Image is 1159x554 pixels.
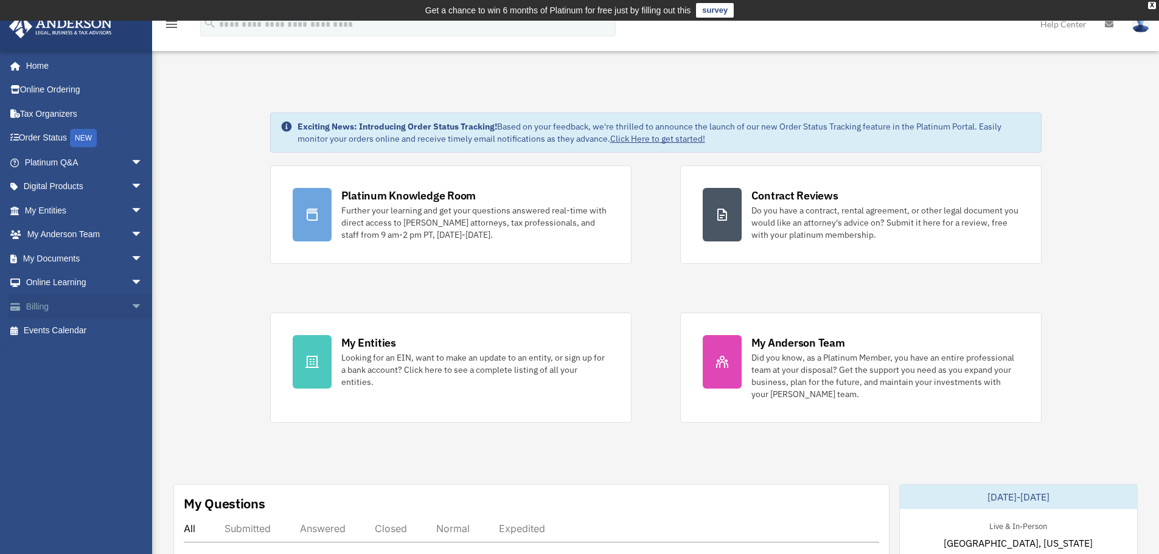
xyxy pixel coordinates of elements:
[341,188,476,203] div: Platinum Knowledge Room
[341,351,609,388] div: Looking for an EIN, want to make an update to an entity, or sign up for a bank account? Click her...
[1148,2,1156,9] div: close
[1132,15,1150,33] img: User Pic
[131,150,155,175] span: arrow_drop_down
[680,165,1042,264] a: Contract Reviews Do you have a contract, rental agreement, or other legal document you would like...
[184,494,265,513] div: My Questions
[900,485,1137,509] div: [DATE]-[DATE]
[203,16,217,30] i: search
[9,126,161,151] a: Order StatusNEW
[131,294,155,319] span: arrow_drop_down
[980,519,1057,531] div: Live & In-Person
[610,133,705,144] a: Click Here to get started!
[375,522,407,535] div: Closed
[9,175,161,199] a: Digital Productsarrow_drop_down
[164,21,179,32] a: menu
[164,17,179,32] i: menu
[298,120,1031,145] div: Based on your feedback, we're thrilled to announce the launch of our new Order Status Tracking fe...
[425,3,691,18] div: Get a chance to win 6 months of Platinum for free just by filling out this
[9,223,161,247] a: My Anderson Teamarrow_drop_down
[751,188,838,203] div: Contract Reviews
[131,175,155,199] span: arrow_drop_down
[184,522,195,535] div: All
[9,150,161,175] a: Platinum Q&Aarrow_drop_down
[224,522,271,535] div: Submitted
[9,294,161,319] a: Billingarrow_drop_down
[436,522,470,535] div: Normal
[751,204,1019,241] div: Do you have a contract, rental agreement, or other legal document you would like an attorney's ad...
[298,121,497,132] strong: Exciting News: Introducing Order Status Tracking!
[131,271,155,296] span: arrow_drop_down
[944,536,1093,550] span: [GEOGRAPHIC_DATA], [US_STATE]
[499,522,545,535] div: Expedited
[751,351,1019,400] div: Did you know, as a Platinum Member, you have an entire professional team at your disposal? Get th...
[5,15,116,38] img: Anderson Advisors Platinum Portal
[341,204,609,241] div: Further your learning and get your questions answered real-time with direct access to [PERSON_NAM...
[341,335,396,350] div: My Entities
[9,271,161,295] a: Online Learningarrow_drop_down
[9,102,161,126] a: Tax Organizers
[696,3,734,18] a: survey
[680,313,1042,423] a: My Anderson Team Did you know, as a Platinum Member, you have an entire professional team at your...
[131,198,155,223] span: arrow_drop_down
[9,246,161,271] a: My Documentsarrow_drop_down
[9,78,161,102] a: Online Ordering
[9,54,155,78] a: Home
[300,522,346,535] div: Answered
[270,313,632,423] a: My Entities Looking for an EIN, want to make an update to an entity, or sign up for a bank accoun...
[270,165,632,264] a: Platinum Knowledge Room Further your learning and get your questions answered real-time with dire...
[9,198,161,223] a: My Entitiesarrow_drop_down
[131,223,155,248] span: arrow_drop_down
[751,335,845,350] div: My Anderson Team
[9,319,161,343] a: Events Calendar
[131,246,155,271] span: arrow_drop_down
[70,129,97,147] div: NEW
